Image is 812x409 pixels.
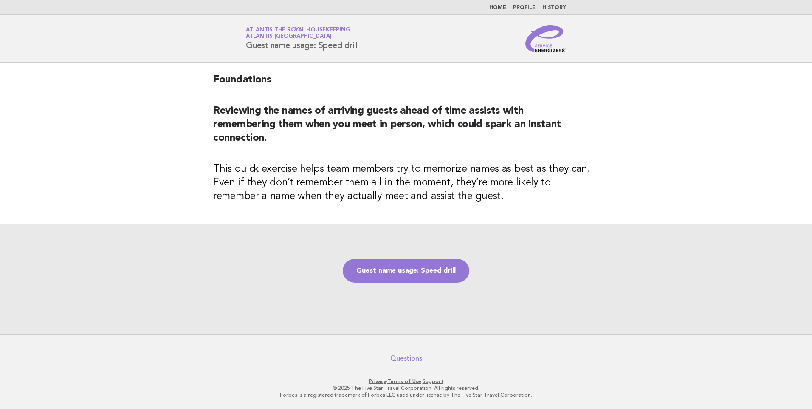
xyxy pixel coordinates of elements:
a: Guest name usage: Speed drill [343,259,469,283]
a: Home [489,5,506,10]
a: Questions [390,354,422,363]
a: History [542,5,566,10]
h2: Foundations [213,73,599,94]
a: Atlantis the Royal HousekeepingAtlantis [GEOGRAPHIC_DATA] [246,27,350,39]
p: © 2025 The Five Star Travel Corporation. All rights reserved. [146,385,666,392]
img: Service Energizers [525,25,566,52]
a: Privacy [369,378,386,384]
a: Support [423,378,443,384]
p: Forbes is a registered trademark of Forbes LLC used under license by The Five Star Travel Corpora... [146,392,666,398]
h1: Guest name usage: Speed drill [246,28,358,50]
h2: Reviewing the names of arriving guests ahead of time assists with remembering them when you meet ... [213,104,599,152]
h3: This quick exercise helps team members try to memorize names as best as they can. Even if they do... [213,162,599,203]
p: · · [146,378,666,385]
a: Profile [513,5,536,10]
a: Terms of Use [387,378,421,384]
span: Atlantis [GEOGRAPHIC_DATA] [246,34,332,40]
